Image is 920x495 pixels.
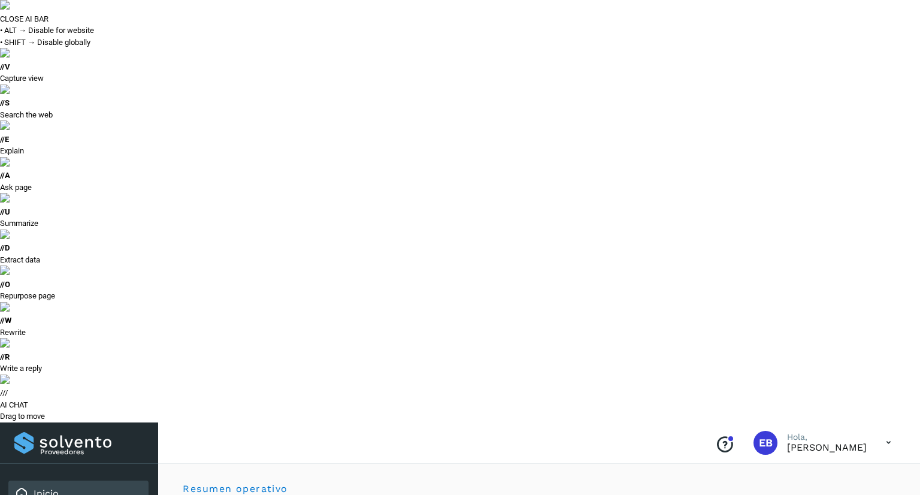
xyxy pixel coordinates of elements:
[787,442,867,453] p: ERICK BOHORQUEZ MORENO
[787,432,867,442] p: Hola,
[40,448,144,456] p: Proveedores
[182,482,288,494] span: Resumen operativo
